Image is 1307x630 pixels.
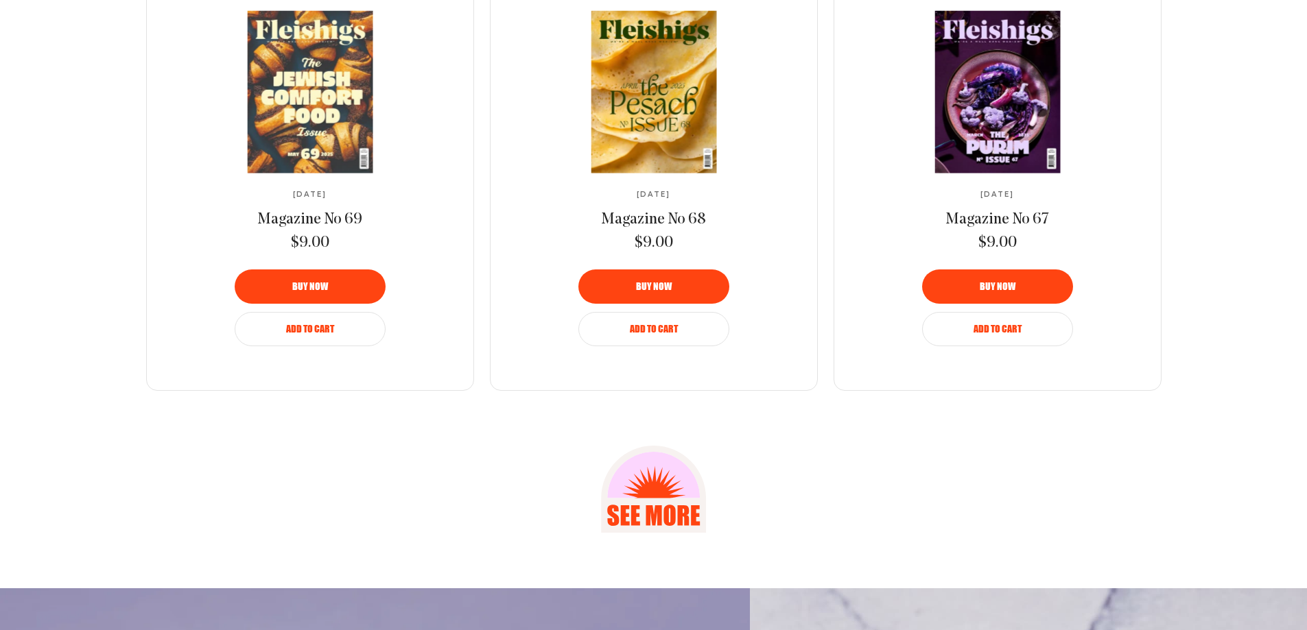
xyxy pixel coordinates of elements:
[235,269,386,304] button: Buy now
[882,10,1112,173] img: Magazine No 67
[978,233,1017,254] span: $9.00
[291,233,329,254] span: $9.00
[286,324,334,334] span: Add to Cart
[601,210,706,230] a: Magazine No 68
[578,269,729,304] button: Buy now
[883,11,1112,173] a: Magazine No 67Magazine No 67
[945,212,1049,228] span: Magazine No 67
[196,11,425,173] a: Magazine No 69Magazine No 69
[293,191,327,199] span: [DATE]
[980,191,1014,199] span: [DATE]
[235,312,386,346] button: Add to Cart
[974,324,1022,334] span: Add to Cart
[257,212,362,228] span: Magazine No 69
[980,282,1015,291] span: Buy now
[539,10,768,173] img: Magazine No 68
[637,191,670,199] span: [DATE]
[195,10,425,173] img: Magazine No 69
[578,312,729,346] button: Add to Cart
[635,233,673,254] span: $9.00
[539,11,768,173] a: Magazine No 68Magazine No 68
[945,210,1049,230] a: Magazine No 67
[257,210,362,230] a: Magazine No 69
[601,212,706,228] span: Magazine No 68
[922,269,1073,304] button: Buy now
[636,282,672,291] span: Buy now
[922,312,1073,346] button: Add to Cart
[292,282,328,291] span: Buy now
[630,324,678,334] span: Add to Cart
